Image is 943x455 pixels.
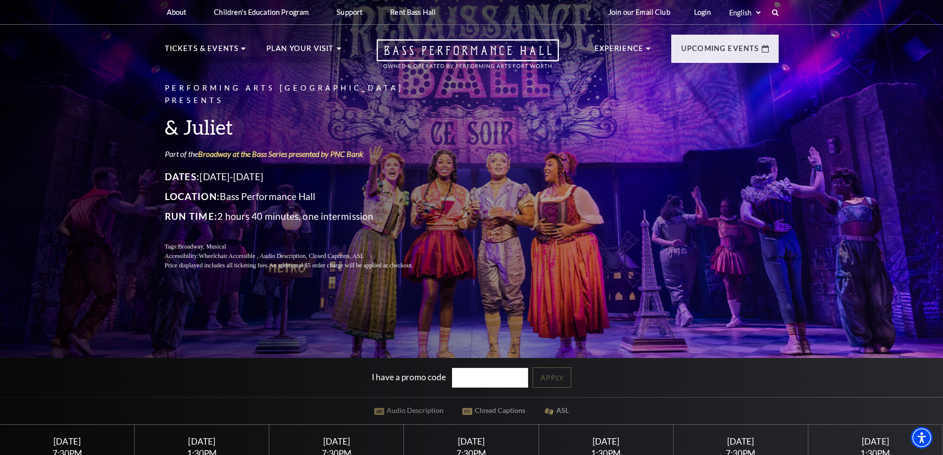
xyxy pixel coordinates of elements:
span: An additional $5 order charge will be applied at checkout. [269,262,413,269]
a: Broadway at the Bass Series presented by PNC Bank - open in a new tab [198,149,363,158]
p: Experience [595,43,644,60]
p: Accessibility: [165,252,437,261]
div: [DATE] [416,436,527,447]
div: [DATE] [550,436,661,447]
span: Dates: [165,171,200,182]
div: [DATE] [147,436,257,447]
label: I have a promo code [372,371,446,382]
p: Bass Performance Hall [165,189,437,204]
span: Broadway, Musical [178,243,226,250]
p: Support [337,8,362,16]
a: Open this option [341,39,595,78]
p: Tickets & Events [165,43,239,60]
p: Children's Education Program [214,8,309,16]
div: [DATE] [12,436,123,447]
p: Performing Arts [GEOGRAPHIC_DATA] Presents [165,82,437,107]
p: Upcoming Events [681,43,759,60]
p: 2 hours 40 minutes, one intermission [165,208,437,224]
p: Price displayed includes all ticketing fees. [165,261,437,270]
p: Plan Your Visit [266,43,334,60]
p: About [167,8,187,16]
p: [DATE]-[DATE] [165,169,437,185]
div: [DATE] [281,436,392,447]
span: Location: [165,191,220,202]
span: Wheelchair Accessible , Audio Description, Closed Captions, ASL [199,253,364,259]
p: Part of the [165,149,437,159]
span: Run Time: [165,210,218,222]
p: Tags: [165,242,437,252]
div: Accessibility Menu [911,427,933,449]
h3: & Juliet [165,114,437,140]
p: Rent Bass Hall [390,8,436,16]
div: [DATE] [685,436,796,447]
div: [DATE] [820,436,931,447]
select: Select: [727,8,762,17]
